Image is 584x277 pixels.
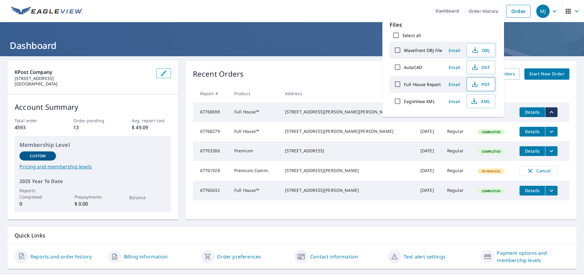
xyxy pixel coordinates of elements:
label: Full House Report [404,81,441,87]
p: Balance [129,194,166,201]
td: 67768698 [193,102,229,122]
td: [DATE] [415,181,442,200]
p: 2025 Year To Date [19,178,166,185]
div: [STREET_ADDRESS][PERSON_NAME][PERSON_NAME] [285,109,411,115]
button: XML [467,94,495,108]
span: XML [471,98,490,105]
button: OBJ [467,43,495,57]
span: Email [447,47,462,53]
div: [STREET_ADDRESS][PERSON_NAME] [285,168,411,174]
label: Select all [402,33,421,38]
p: 4593 [15,124,54,131]
td: Regular [442,161,473,181]
p: Account Summary [15,102,171,113]
div: [STREET_ADDRESS][PERSON_NAME][PERSON_NAME] [285,128,411,134]
td: Regular [442,122,473,141]
a: Billing information [124,253,168,260]
label: EagleView XML [404,99,435,104]
a: Contact information [310,253,358,260]
p: $ 0.00 [75,200,111,207]
td: Regular [442,141,473,161]
button: Email [445,80,464,89]
td: [DATE] [415,122,442,141]
td: Full House™ [229,122,280,141]
th: Product [229,85,280,102]
td: Regular [442,181,473,200]
td: 67768279 [193,122,229,141]
span: Start New Order [529,70,565,78]
button: detailsBtn-67768698 [520,107,545,117]
h1: Dashboard [7,39,577,52]
button: Cancel [520,166,558,176]
p: Avg. report cost [132,117,171,124]
p: Quick Links [15,232,569,239]
td: Full House™ [229,181,280,200]
th: Address [280,85,415,102]
div: MJ [536,5,550,18]
span: Email [447,64,462,70]
span: Details [523,148,541,154]
p: KPost Company [15,68,151,76]
button: filesDropdownBtn-67768698 [545,107,558,117]
p: Membership Level [19,141,166,149]
a: Order [506,5,531,18]
p: Total order [15,117,54,124]
td: [DATE] [415,141,442,161]
td: Full House™ [229,102,280,122]
img: EV Logo [11,7,83,16]
span: Details [523,188,541,193]
div: [STREET_ADDRESS][PERSON_NAME] [285,187,411,193]
span: PDF [471,81,490,88]
span: Details [523,129,541,134]
label: AutoCAD [404,64,422,70]
td: Premium Comm. [229,161,280,181]
button: filesDropdownBtn-67760432 [545,186,558,196]
span: Cancel [526,167,551,175]
button: detailsBtn-67760432 [520,186,545,196]
p: Order pending [73,117,112,124]
button: detailsBtn-67763386 [520,146,545,156]
span: In Process [478,169,504,173]
a: Text alert settings [404,253,446,260]
button: Email [445,63,464,72]
p: Custom [30,153,46,159]
button: PDF [467,77,495,91]
span: Completed [478,149,504,154]
span: Completed [478,130,504,134]
span: Details [523,109,541,115]
p: 13 [73,124,112,131]
button: filesDropdownBtn-67763386 [545,146,558,156]
p: Files [390,21,497,29]
a: Reports and order history [30,253,92,260]
button: detailsBtn-67768279 [520,127,545,137]
td: 67760432 [193,181,229,200]
a: Payment options and membership levels [497,249,569,264]
span: Email [447,99,462,104]
a: Start New Order [524,68,569,80]
td: 67763386 [193,141,229,161]
span: OBJ [471,47,490,54]
button: filesDropdownBtn-67768279 [545,127,558,137]
span: Completed [478,189,504,193]
td: 67761928 [193,161,229,181]
button: DXF [467,60,495,74]
a: Pricing and membership levels [19,163,166,170]
p: $ 49.09 [132,124,171,131]
td: [DATE] [415,161,442,181]
a: Order preferences [217,253,261,260]
p: Prepayments [75,194,111,200]
p: 0 [19,200,56,207]
label: Wavefront OBJ File [404,47,442,53]
button: Email [445,46,464,55]
span: Email [447,81,462,87]
p: Recent Orders [193,68,244,80]
p: [GEOGRAPHIC_DATA] [15,81,151,87]
div: [STREET_ADDRESS] [285,148,411,154]
p: Reports Completed [19,187,56,200]
td: Premium [229,141,280,161]
span: DXF [471,64,490,71]
button: Email [445,97,464,106]
th: Report # [193,85,229,102]
p: [STREET_ADDRESS] [15,76,151,81]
